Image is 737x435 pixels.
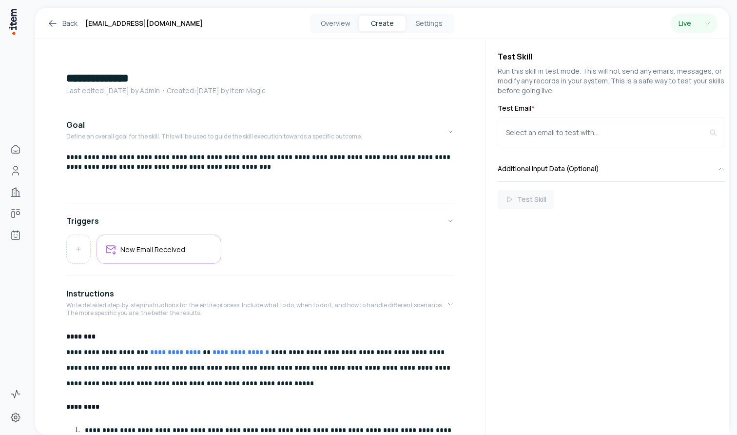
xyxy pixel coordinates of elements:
[47,18,78,29] a: Back
[498,156,725,181] button: Additional Input Data (Optional)
[506,128,709,138] div: Select an email to test with...
[6,225,25,245] a: Agents
[8,8,18,36] img: Item Brain Logo
[66,215,99,227] h4: Triggers
[312,16,359,31] button: Overview
[85,18,203,29] h1: [EMAIL_ADDRESS][DOMAIN_NAME]
[66,111,454,152] button: GoalDefine an overall goal for the skill. This will be used to guide the skill execution towards ...
[66,301,446,317] p: Write detailed step-by-step instructions for the entire process. Include what to do, when to do i...
[66,152,454,199] div: GoalDefine an overall goal for the skill. This will be used to guide the skill execution towards ...
[66,119,85,131] h4: Goal
[6,139,25,159] a: Home
[66,288,114,299] h4: Instructions
[66,280,454,329] button: InstructionsWrite detailed step-by-step instructions for the entire process. Include what to do, ...
[66,235,454,272] div: Triggers
[359,16,406,31] button: Create
[6,182,25,202] a: Companies
[406,16,452,31] button: Settings
[66,86,454,96] p: Last edited: [DATE] by Admin ・Created: [DATE] by item Magic
[6,204,25,223] a: Deals
[6,384,25,404] a: Activity
[66,207,454,235] button: Triggers
[66,133,362,140] p: Define an overall goal for the skill. This will be used to guide the skill execution towards a sp...
[498,66,725,96] p: Run this skill in test mode. This will not send any emails, messages, or modify any records in yo...
[498,103,725,113] label: Test Email
[498,51,725,62] h4: Test Skill
[6,161,25,180] a: People
[120,245,185,254] h5: New Email Received
[6,408,25,427] a: Settings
